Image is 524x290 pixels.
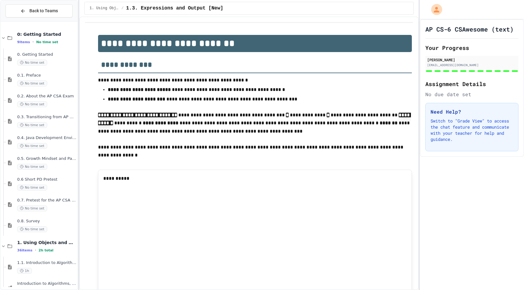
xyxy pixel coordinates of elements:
[17,122,47,128] span: No time set
[425,91,518,98] div: No due date set
[425,43,518,52] h2: Your Progress
[17,177,76,182] span: 0.6 Short PD Pretest
[17,205,47,211] span: No time set
[17,32,76,37] span: 0: Getting Started
[17,40,30,44] span: 9 items
[121,6,123,11] span: /
[39,248,54,252] span: 2h total
[425,2,444,17] div: My Account
[17,115,76,120] span: 0.3. Transitioning from AP CSP to AP CSA
[427,57,517,62] div: [PERSON_NAME]
[17,198,76,203] span: 0.7. Pretest for the AP CSA Exam
[431,108,513,115] h3: Need Help?
[17,260,76,266] span: 1.1. Introduction to Algorithms, Programming, and Compilers
[427,63,517,67] div: [EMAIL_ADDRESS][DOMAIN_NAME]
[17,60,47,66] span: No time set
[32,40,34,44] span: •
[17,135,76,141] span: 0.4. Java Development Environments
[17,219,76,224] span: 0.8. Survey
[425,25,514,33] h1: AP CS-6 CSAwesome (text)
[126,5,223,12] span: 1.3. Expressions and Output [New]
[17,81,47,86] span: No time set
[17,164,47,170] span: No time set
[17,281,76,286] span: Introduction to Algorithms, Programming, and Compilers
[17,101,47,107] span: No time set
[17,73,76,78] span: 0.1. Preface
[17,156,76,161] span: 0.5. Growth Mindset and Pair Programming
[17,268,32,274] span: 1h
[35,248,36,253] span: •
[17,52,76,57] span: 0. Getting Started
[17,240,76,245] span: 1. Using Objects and Methods
[6,4,73,17] button: Back to Teams
[89,6,119,11] span: 1. Using Objects and Methods
[17,226,47,232] span: No time set
[36,40,58,44] span: No time set
[425,80,518,88] h2: Assignment Details
[431,118,513,142] p: Switch to "Grade View" to access the chat feature and communicate with your teacher for help and ...
[29,8,58,14] span: Back to Teams
[17,248,32,252] span: 36 items
[17,185,47,190] span: No time set
[17,143,47,149] span: No time set
[17,94,76,99] span: 0.2. About the AP CSA Exam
